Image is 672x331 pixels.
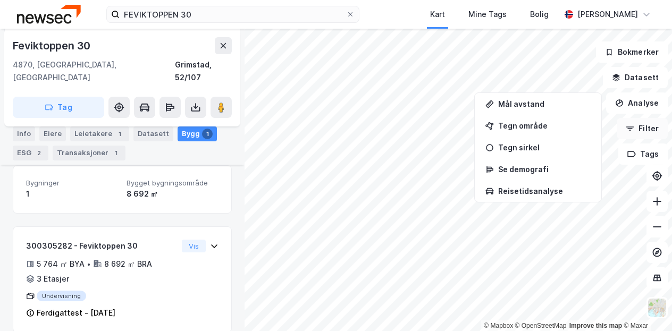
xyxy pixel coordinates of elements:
[468,8,507,21] div: Mine Tags
[114,129,125,139] div: 1
[430,8,445,21] div: Kart
[617,118,668,139] button: Filter
[13,58,175,84] div: 4870, [GEOGRAPHIC_DATA], [GEOGRAPHIC_DATA]
[120,6,346,22] input: Søk på adresse, matrikkel, gårdeiere, leietakere eller personer
[37,258,85,270] div: 5 764 ㎡ BYA
[603,67,668,88] button: Datasett
[37,273,69,285] div: 3 Etasjer
[26,188,118,200] div: 1
[175,58,232,84] div: Grimstad, 52/107
[182,240,206,252] button: Vis
[202,129,213,139] div: 1
[498,165,591,174] div: Se demografi
[53,146,125,160] div: Transaksjoner
[13,126,35,141] div: Info
[498,121,591,130] div: Tegn område
[39,126,66,141] div: Eiere
[37,307,115,319] div: Ferdigattest - [DATE]
[127,179,219,188] span: Bygget bygningsområde
[104,258,152,270] div: 8 692 ㎡ BRA
[33,148,44,158] div: 2
[13,146,48,160] div: ESG
[26,240,178,252] div: 300305282 - Feviktoppen 30
[111,148,121,158] div: 1
[13,37,93,54] div: Feviktoppen 30
[577,8,638,21] div: [PERSON_NAME]
[26,179,118,188] span: Bygninger
[13,97,104,118] button: Tag
[498,186,591,196] div: Reisetidsanalyse
[133,126,173,141] div: Datasett
[619,280,672,331] div: Kontrollprogram for chat
[498,99,591,108] div: Mål avstand
[70,126,129,141] div: Leietakere
[87,260,91,268] div: •
[498,143,591,152] div: Tegn sirkel
[484,322,513,329] a: Mapbox
[17,5,81,23] img: newsec-logo.f6e21ccffca1b3a03d2d.png
[606,92,668,114] button: Analyse
[178,126,217,141] div: Bygg
[619,280,672,331] iframe: Chat Widget
[530,8,549,21] div: Bolig
[618,143,668,165] button: Tags
[569,322,622,329] a: Improve this map
[127,188,219,200] div: 8 692 ㎡
[596,41,668,63] button: Bokmerker
[515,322,567,329] a: OpenStreetMap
